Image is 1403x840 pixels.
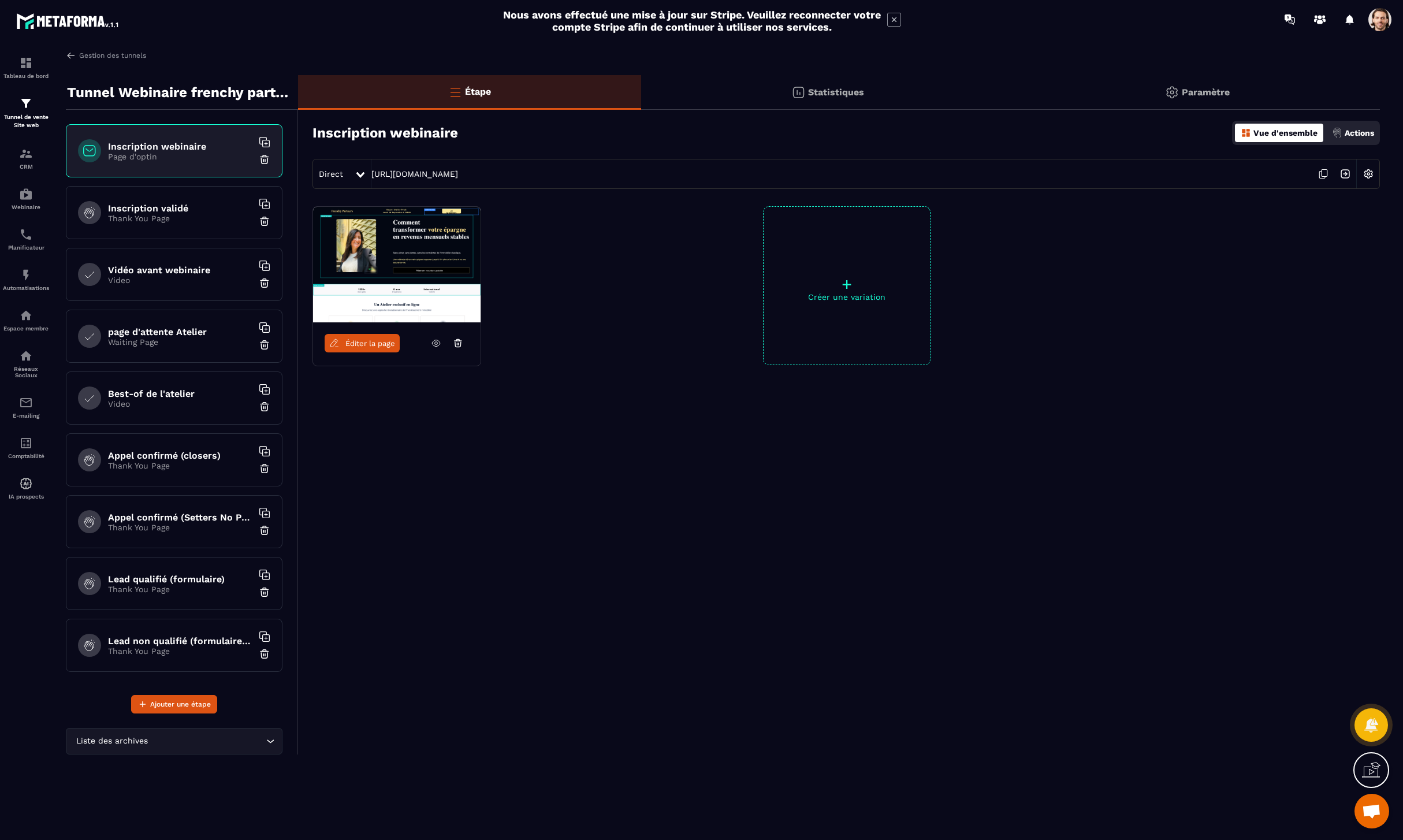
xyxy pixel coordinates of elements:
[1345,128,1374,137] p: Actions
[259,648,270,660] img: trash
[150,735,263,748] input: Search for option
[345,339,395,348] span: Éditer la page
[1334,163,1356,185] img: arrow-next.bcc2205e.svg
[108,523,252,532] p: Thank You Page
[19,187,33,201] img: automations
[66,728,282,754] div: Search for option
[108,265,252,276] h6: Vidéo avant webinaire
[3,179,49,219] a: automationsautomationsWebinaire
[131,695,217,713] button: Ajouter une étape
[108,646,252,656] p: Thank You Page
[16,10,120,31] img: logo
[3,412,49,419] p: E-mailing
[259,339,270,351] img: trash
[19,268,33,282] img: automations
[108,152,252,161] p: Page d'optin
[259,463,270,474] img: trash
[3,366,49,378] p: Réseaux Sociaux
[3,244,49,251] p: Planificateur
[150,698,211,710] span: Ajouter une étape
[19,147,33,161] img: formation
[108,203,252,214] h6: Inscription validé
[448,85,462,99] img: bars-o.4a397970.svg
[3,325,49,332] p: Espace membre
[259,525,270,536] img: trash
[19,477,33,490] img: automations
[503,9,881,33] h2: Nous avons effectué une mise à jour sur Stripe. Veuillez reconnecter votre compte Stripe afin de ...
[108,276,252,285] p: Video
[1332,128,1342,138] img: actions.d6e523a2.png
[259,401,270,412] img: trash
[764,276,930,292] p: +
[108,585,252,594] p: Thank You Page
[19,309,33,322] img: automations
[808,87,864,98] p: Statistiques
[3,340,49,387] a: social-networksocial-networkRéseaux Sociaux
[1241,128,1251,138] img: dashboard-orange.40269519.svg
[3,387,49,428] a: emailemailE-mailing
[1354,794,1389,828] a: Open chat
[791,86,805,99] img: stats.20deebd0.svg
[66,50,146,61] a: Gestion des tunnels
[764,292,930,302] p: Créer une variation
[259,277,270,289] img: trash
[19,228,33,241] img: scheduler
[19,396,33,410] img: email
[108,326,252,337] h6: page d'attente Atelier
[19,96,33,110] img: formation
[108,214,252,223] p: Thank You Page
[108,635,252,646] h6: Lead non qualifié (formulaire No Pixel/tracking)
[259,215,270,227] img: trash
[3,47,49,88] a: formationformationTableau de bord
[3,73,49,79] p: Tableau de bord
[259,586,270,598] img: trash
[465,86,491,97] p: Étape
[67,81,289,104] p: Tunnel Webinaire frenchy partners
[108,337,252,347] p: Waiting Page
[3,163,49,170] p: CRM
[3,88,49,138] a: formationformationTunnel de vente Site web
[259,154,270,165] img: trash
[312,125,458,141] h3: Inscription webinaire
[3,300,49,340] a: automationsautomationsEspace membre
[108,574,252,585] h6: Lead qualifié (formulaire)
[66,50,76,61] img: arrow
[3,428,49,468] a: accountantaccountantComptabilité
[19,436,33,450] img: accountant
[1253,128,1318,137] p: Vue d'ensemble
[108,512,252,523] h6: Appel confirmé (Setters No Pixel/tracking)
[371,169,458,179] a: [URL][DOMAIN_NAME]
[108,388,252,399] h6: Best-of de l'atelier
[108,450,252,461] h6: Appel confirmé (closers)
[3,493,49,500] p: IA prospects
[3,259,49,300] a: automationsautomationsAutomatisations
[3,113,49,129] p: Tunnel de vente Site web
[325,334,400,352] a: Éditer la page
[1357,163,1379,185] img: setting-w.858f3a88.svg
[3,285,49,291] p: Automatisations
[73,735,150,748] span: Liste des archives
[3,219,49,259] a: schedulerschedulerPlanificateur
[3,453,49,459] p: Comptabilité
[319,169,343,179] span: Direct
[3,138,49,179] a: formationformationCRM
[1182,87,1230,98] p: Paramètre
[108,399,252,408] p: Video
[313,207,481,322] img: image
[1165,86,1179,99] img: setting-gr.5f69749f.svg
[108,461,252,470] p: Thank You Page
[3,204,49,210] p: Webinaire
[19,56,33,70] img: formation
[19,349,33,363] img: social-network
[108,141,252,152] h6: Inscription webinaire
